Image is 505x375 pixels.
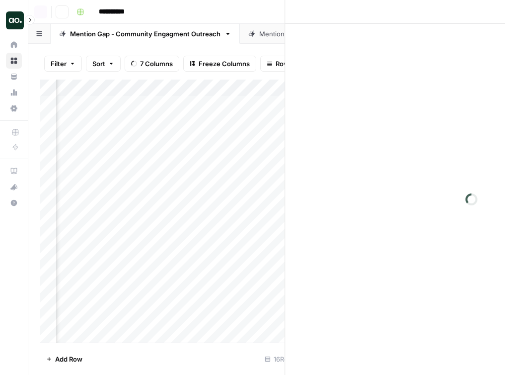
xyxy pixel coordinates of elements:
[6,37,22,53] a: Home
[125,56,179,72] button: 7 Columns
[6,100,22,116] a: Settings
[6,179,22,195] button: What's new?
[6,11,24,29] img: Dillon Test Logo
[55,354,82,364] span: Add Row
[86,56,121,72] button: Sort
[6,69,22,85] a: Your Data
[6,163,22,179] a: AirOps Academy
[6,195,22,211] button: Help + Support
[51,24,240,44] a: Mention Gap - Community Engagment Outreach
[6,85,22,100] a: Usage
[6,180,21,194] div: What's new?
[6,8,22,33] button: Workspace: Dillon Test
[6,53,22,69] a: Browse
[92,59,105,69] span: Sort
[51,59,67,69] span: Filter
[44,56,82,72] button: Filter
[70,29,220,39] div: Mention Gap - Community Engagment Outreach
[40,351,88,367] button: Add Row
